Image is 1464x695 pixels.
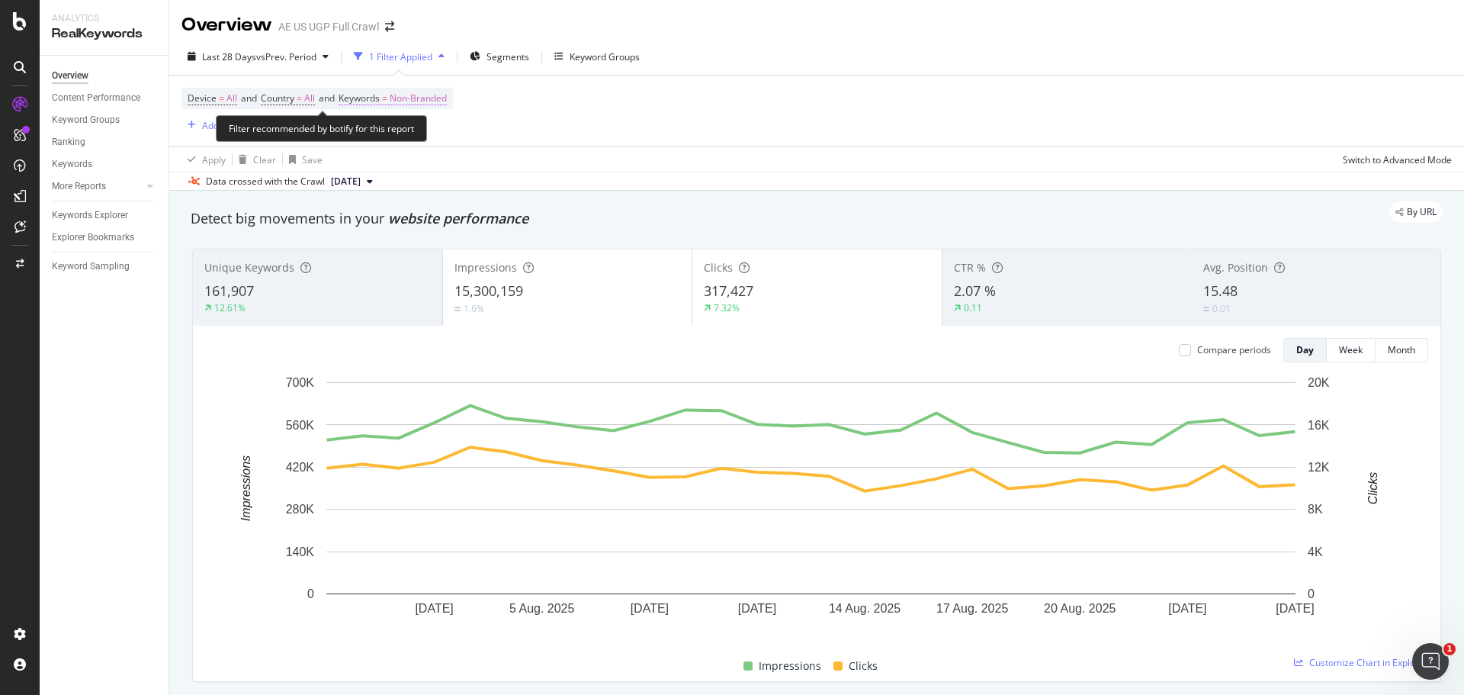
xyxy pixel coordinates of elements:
[1339,343,1363,356] div: Week
[226,88,237,109] span: All
[964,301,982,314] div: 0.11
[464,302,484,315] div: 1.6%
[704,282,753,300] span: 317,427
[214,301,246,314] div: 12.61%
[1203,282,1238,300] span: 15.48
[286,376,315,389] text: 700K
[204,260,294,275] span: Unique Keywords
[52,12,156,25] div: Analytics
[1197,343,1271,356] div: Compare periods
[385,21,394,32] div: arrow-right-arrow-left
[52,112,158,128] a: Keyword Groups
[52,156,92,172] div: Keywords
[704,260,733,275] span: Clicks
[297,92,302,105] span: =
[1212,302,1231,315] div: 0.01
[52,156,158,172] a: Keywords
[253,153,276,166] div: Clear
[206,175,325,188] div: Data crossed with the Crawl
[52,25,156,43] div: RealKeywords
[286,545,315,558] text: 140K
[325,172,379,191] button: [DATE]
[1376,338,1428,362] button: Month
[1203,260,1268,275] span: Avg. Position
[415,602,453,615] text: [DATE]
[181,44,335,69] button: Last 28 DaysvsPrev. Period
[1308,587,1315,600] text: 0
[202,50,256,63] span: Last 28 Days
[307,587,314,600] text: 0
[1407,208,1437,217] span: By URL
[286,461,315,474] text: 420K
[241,92,257,105] span: and
[52,68,88,84] div: Overview
[454,260,517,275] span: Impressions
[52,208,158,224] a: Keywords Explorer
[52,259,130,275] div: Keyword Sampling
[390,88,447,109] span: Non-Branded
[278,19,379,34] div: AE US UGP Full Crawl
[714,301,740,314] div: 7.32%
[1327,338,1376,362] button: Week
[829,602,901,615] text: 14 Aug. 2025
[204,282,254,300] span: 161,907
[283,147,323,172] button: Save
[1343,153,1452,166] div: Switch to Advanced Mode
[52,259,158,275] a: Keyword Sampling
[570,50,640,63] div: Keyword Groups
[286,418,315,431] text: 560K
[205,375,1417,639] svg: A chart.
[548,44,646,69] button: Keyword Groups
[319,92,335,105] span: and
[52,230,158,246] a: Explorer Bookmarks
[181,147,226,172] button: Apply
[509,602,575,615] text: 5 Aug. 2025
[849,657,878,675] span: Clicks
[454,307,461,311] img: Equal
[1308,503,1323,516] text: 8K
[219,92,224,105] span: =
[52,179,143,195] a: More Reports
[181,12,272,38] div: Overview
[52,90,158,106] a: Content Performance
[369,50,432,63] div: 1 Filter Applied
[1412,643,1449,680] iframe: Intercom live chat
[1308,545,1323,558] text: 4K
[52,134,85,150] div: Ranking
[261,92,294,105] span: Country
[936,602,1008,615] text: 17 Aug. 2025
[382,92,387,105] span: =
[348,44,451,69] button: 1 Filter Applied
[1308,461,1330,474] text: 12K
[304,88,315,109] span: All
[181,116,242,134] button: Add Filter
[331,175,361,188] span: 2025 Aug. 22nd
[233,147,276,172] button: Clear
[52,230,134,246] div: Explorer Bookmarks
[1276,602,1314,615] text: [DATE]
[239,455,252,521] text: Impressions
[1283,338,1327,362] button: Day
[738,602,776,615] text: [DATE]
[1308,376,1330,389] text: 20K
[339,92,380,105] span: Keywords
[256,50,316,63] span: vs Prev. Period
[1337,147,1452,172] button: Switch to Advanced Mode
[464,44,535,69] button: Segments
[1294,656,1428,669] a: Customize Chart in Explorer
[52,179,106,195] div: More Reports
[1443,643,1456,655] span: 1
[52,208,128,224] div: Keywords Explorer
[216,115,427,142] div: Filter recommended by botify for this report
[1388,343,1415,356] div: Month
[52,68,158,84] a: Overview
[1309,656,1428,669] span: Customize Chart in Explorer
[286,503,315,516] text: 280K
[1389,201,1443,223] div: legacy label
[954,260,986,275] span: CTR %
[1168,602,1206,615] text: [DATE]
[1044,602,1116,615] text: 20 Aug. 2025
[759,657,821,675] span: Impressions
[454,282,523,300] span: 15,300,159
